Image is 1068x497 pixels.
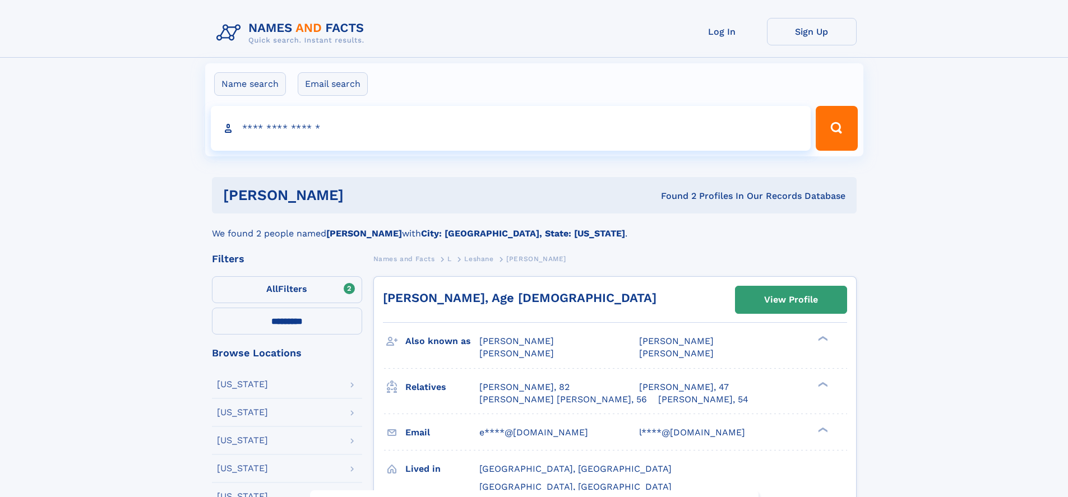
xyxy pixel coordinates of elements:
a: L [447,252,452,266]
h1: [PERSON_NAME] [223,188,502,202]
div: ❯ [815,426,829,433]
span: [PERSON_NAME] [479,336,554,346]
div: [US_STATE] [217,464,268,473]
div: ❯ [815,380,829,388]
span: [PERSON_NAME] [506,255,566,263]
a: Log In [677,18,767,45]
span: L [447,255,452,263]
a: Leshane [464,252,493,266]
h3: Relatives [405,378,479,397]
span: [GEOGRAPHIC_DATA], [GEOGRAPHIC_DATA] [479,481,672,492]
a: Sign Up [767,18,857,45]
label: Name search [214,72,286,96]
a: [PERSON_NAME], 82 [479,381,570,393]
h3: Also known as [405,332,479,351]
div: Found 2 Profiles In Our Records Database [502,190,845,202]
input: search input [211,106,811,151]
a: [PERSON_NAME] [PERSON_NAME], 56 [479,393,647,406]
div: [US_STATE] [217,380,268,389]
img: Logo Names and Facts [212,18,373,48]
div: [US_STATE] [217,436,268,445]
a: [PERSON_NAME], 47 [639,381,729,393]
div: Browse Locations [212,348,362,358]
span: Leshane [464,255,493,263]
span: [GEOGRAPHIC_DATA], [GEOGRAPHIC_DATA] [479,463,672,474]
button: Search Button [816,106,857,151]
span: [PERSON_NAME] [639,348,714,359]
b: [PERSON_NAME] [326,228,402,239]
div: View Profile [764,287,818,313]
h3: Lived in [405,459,479,479]
div: We found 2 people named with . [212,213,857,240]
span: All [266,284,278,294]
div: [US_STATE] [217,408,268,417]
a: View Profile [736,286,847,313]
a: [PERSON_NAME], Age [DEMOGRAPHIC_DATA] [383,291,656,305]
span: [PERSON_NAME] [639,336,714,346]
b: City: [GEOGRAPHIC_DATA], State: [US_STATE] [421,228,625,239]
span: [PERSON_NAME] [479,348,554,359]
label: Email search [298,72,368,96]
a: [PERSON_NAME], 54 [658,393,748,406]
h3: Email [405,423,479,442]
div: ❯ [815,335,829,342]
a: Names and Facts [373,252,435,266]
label: Filters [212,276,362,303]
div: Filters [212,254,362,264]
